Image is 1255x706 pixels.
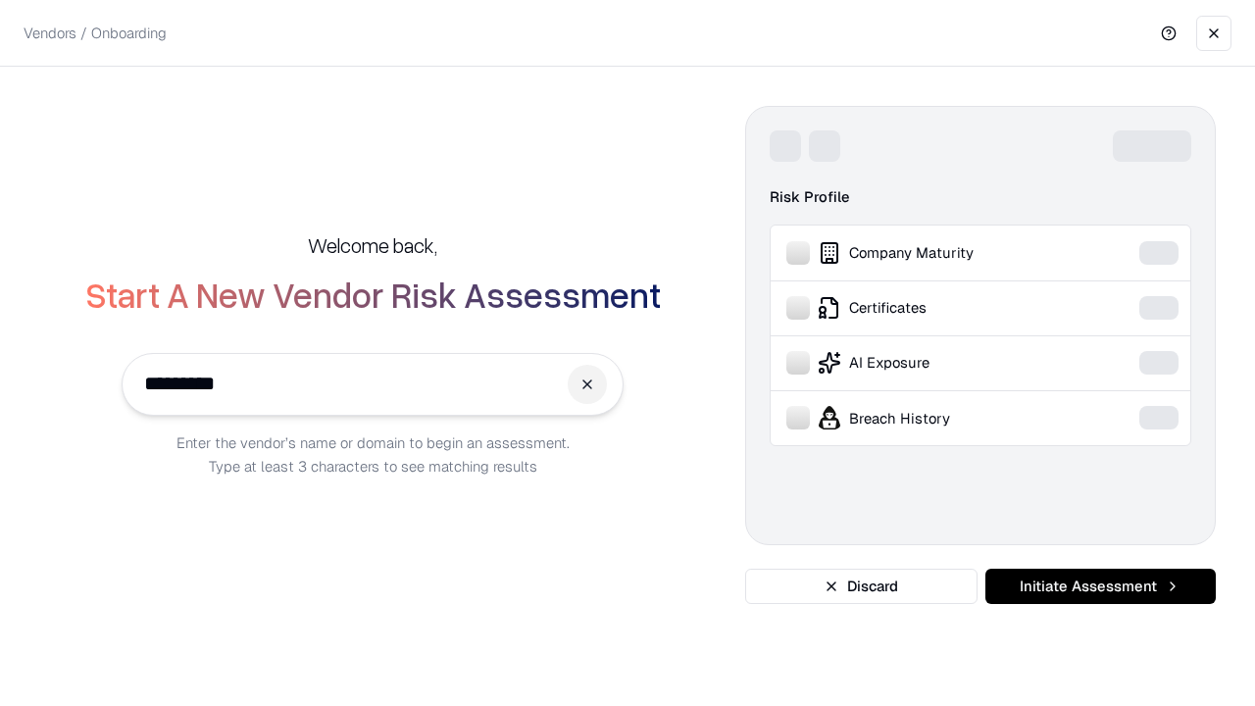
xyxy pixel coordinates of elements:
h2: Start A New Vendor Risk Assessment [85,275,661,314]
div: Company Maturity [786,241,1081,265]
div: AI Exposure [786,351,1081,375]
button: Initiate Assessment [985,569,1216,604]
div: Risk Profile [770,185,1191,209]
p: Enter the vendor’s name or domain to begin an assessment. Type at least 3 characters to see match... [176,431,570,479]
div: Certificates [786,296,1081,320]
p: Vendors / Onboarding [24,23,167,43]
div: Breach History [786,406,1081,429]
button: Discard [745,569,978,604]
h5: Welcome back, [308,231,437,259]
